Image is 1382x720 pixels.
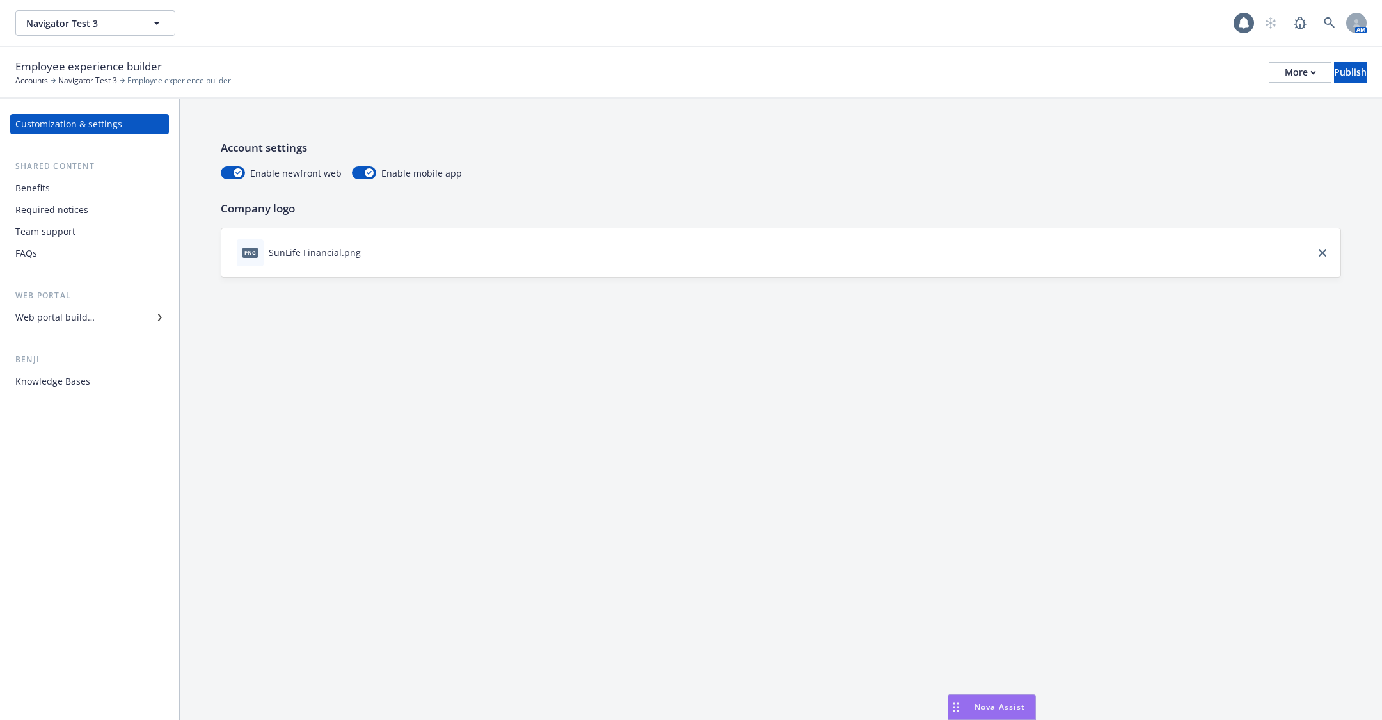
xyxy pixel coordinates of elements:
[10,243,169,264] a: FAQs
[948,694,1036,720] button: Nova Assist
[948,695,964,719] div: Drag to move
[26,17,137,30] span: Navigator Test 3
[15,75,48,86] a: Accounts
[269,246,361,259] div: SunLife Financial.png
[15,10,175,36] button: Navigator Test 3
[15,178,50,198] div: Benefits
[1334,63,1367,82] div: Publish
[10,160,169,173] div: Shared content
[10,371,169,392] a: Knowledge Bases
[10,221,169,242] a: Team support
[15,307,95,328] div: Web portal builder
[1315,245,1330,260] a: close
[10,178,169,198] a: Benefits
[381,166,462,180] span: Enable mobile app
[221,140,1341,156] p: Account settings
[366,246,376,259] button: download file
[58,75,117,86] a: Navigator Test 3
[1258,10,1283,36] a: Start snowing
[974,701,1025,712] span: Nova Assist
[127,75,231,86] span: Employee experience builder
[10,200,169,220] a: Required notices
[15,221,75,242] div: Team support
[1269,62,1331,83] button: More
[1285,63,1316,82] div: More
[10,289,169,302] div: Web portal
[15,114,122,134] div: Customization & settings
[10,114,169,134] a: Customization & settings
[15,243,37,264] div: FAQs
[15,371,90,392] div: Knowledge Bases
[221,200,1341,217] p: Company logo
[15,58,162,75] span: Employee experience builder
[1317,10,1342,36] a: Search
[1334,62,1367,83] button: Publish
[15,200,88,220] div: Required notices
[250,166,342,180] span: Enable newfront web
[1287,10,1313,36] a: Report a Bug
[10,353,169,366] div: Benji
[242,248,258,257] span: png
[10,307,169,328] a: Web portal builder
